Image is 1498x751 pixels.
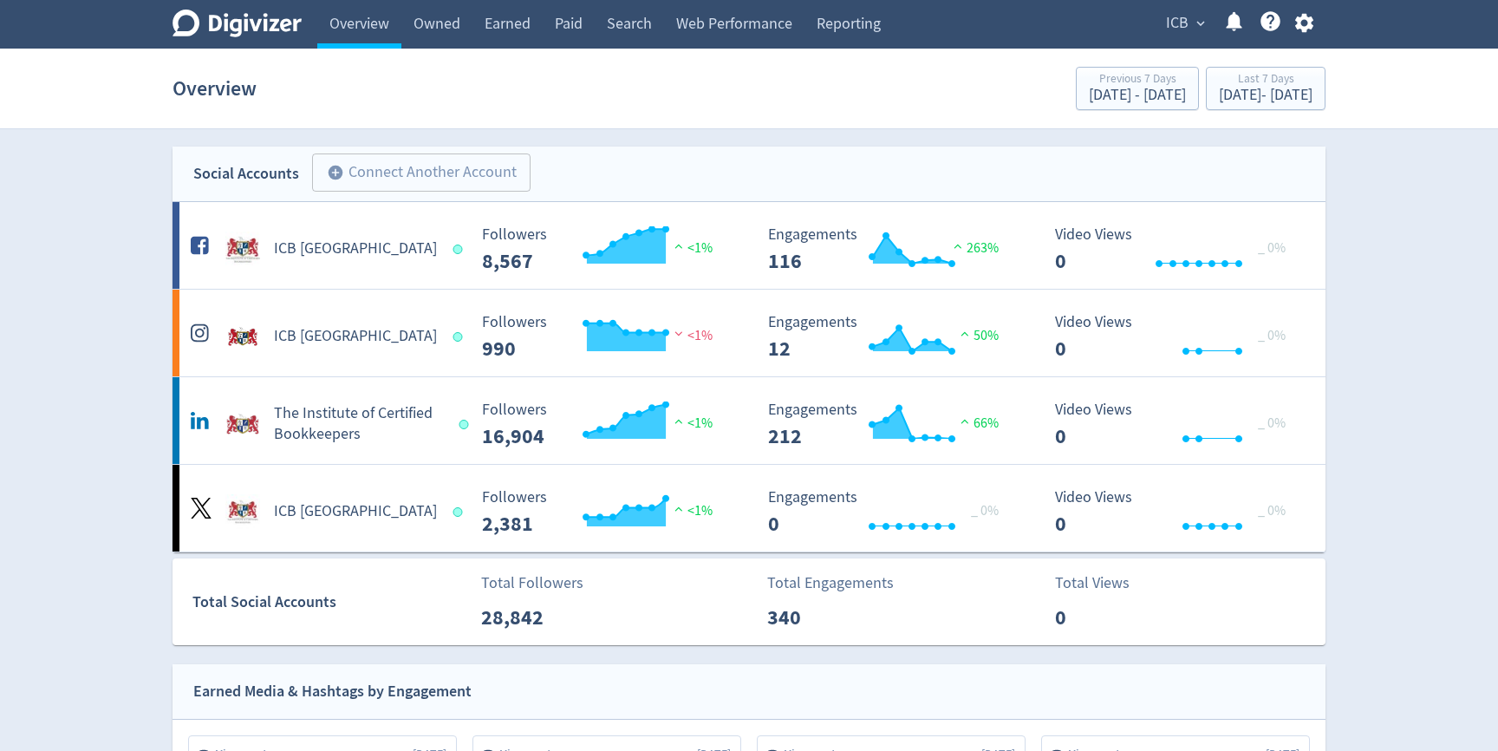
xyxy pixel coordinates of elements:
svg: Engagements 116 [759,226,1019,272]
svg: Engagements 0 [759,489,1019,535]
p: Total Views [1055,571,1155,595]
div: [DATE] - [DATE] [1219,88,1312,103]
span: _ 0% [1258,239,1286,257]
p: 0 [1055,602,1155,633]
a: The Institute of Certified Bookkeepers undefinedThe Institute of Certified Bookkeepers Followers ... [173,377,1325,464]
button: Last 7 Days[DATE]- [DATE] [1206,67,1325,110]
span: expand_more [1193,16,1208,31]
svg: Video Views 0 [1046,226,1306,272]
span: _ 0% [1258,327,1286,344]
p: 28,842 [481,602,581,633]
img: ICB Australia undefined [225,232,260,266]
p: Total Engagements [767,571,894,595]
h5: The Institute of Certified Bookkeepers [274,403,443,445]
button: ICB [1160,10,1209,37]
svg: Video Views 0 [1046,489,1306,535]
span: _ 0% [1258,415,1286,432]
span: <1% [670,327,713,344]
h1: Overview [173,61,257,116]
div: Total Social Accounts [192,590,469,615]
svg: Video Views 0 [1046,402,1306,447]
a: ICB Australia undefinedICB [GEOGRAPHIC_DATA] Followers --- Followers 990 <1% Engagements 12 Engag... [173,290,1325,376]
div: Last 7 Days [1219,73,1312,88]
img: positive-performance.svg [670,502,687,515]
a: ICB Australia undefinedICB [GEOGRAPHIC_DATA] Followers --- Followers 2,381 <1% Engagements 0 Enga... [173,465,1325,552]
p: 340 [767,602,867,633]
div: Previous 7 Days [1089,73,1186,88]
svg: Engagements 12 [759,314,1019,360]
p: Total Followers [481,571,583,595]
span: <1% [670,502,713,519]
div: [DATE] - [DATE] [1089,88,1186,103]
img: ICB Australia undefined [225,319,260,354]
h5: ICB [GEOGRAPHIC_DATA] [274,238,437,259]
button: Connect Another Account [312,153,531,192]
a: Connect Another Account [299,156,531,192]
span: <1% [670,415,713,432]
img: positive-performance.svg [956,327,974,340]
img: positive-performance.svg [670,415,687,428]
span: 50% [956,327,999,344]
div: Earned Media & Hashtags by Engagement [193,679,472,704]
span: ICB [1166,10,1189,37]
span: Data last synced: 25 Aug 2025, 12:01pm (AEST) [453,245,468,254]
svg: Followers --- [473,402,733,447]
span: <1% [670,239,713,257]
span: Data last synced: 25 Aug 2025, 12:02am (AEST) [459,420,473,429]
h5: ICB [GEOGRAPHIC_DATA] [274,501,437,522]
h5: ICB [GEOGRAPHIC_DATA] [274,326,437,347]
div: Social Accounts [193,161,299,186]
span: 66% [956,415,999,432]
img: negative-performance.svg [670,327,687,340]
svg: Video Views 0 [1046,314,1306,360]
svg: Followers --- [473,489,733,535]
span: Data last synced: 25 Aug 2025, 12:01pm (AEST) [453,332,468,342]
span: 263% [949,239,999,257]
span: add_circle [327,164,344,181]
span: Data last synced: 25 Aug 2025, 1:02pm (AEST) [453,507,468,517]
img: ICB Australia undefined [225,494,260,529]
svg: Followers --- [473,226,733,272]
svg: Followers --- [473,314,733,360]
span: _ 0% [971,502,999,519]
a: ICB Australia undefinedICB [GEOGRAPHIC_DATA] Followers --- Followers 8,567 <1% Engagements 116 En... [173,202,1325,289]
svg: Engagements 212 [759,402,1019,447]
img: The Institute of Certified Bookkeepers undefined [225,407,260,441]
img: positive-performance.svg [956,415,974,428]
img: positive-performance.svg [670,239,687,252]
span: _ 0% [1258,502,1286,519]
button: Previous 7 Days[DATE] - [DATE] [1076,67,1199,110]
img: positive-performance.svg [949,239,967,252]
